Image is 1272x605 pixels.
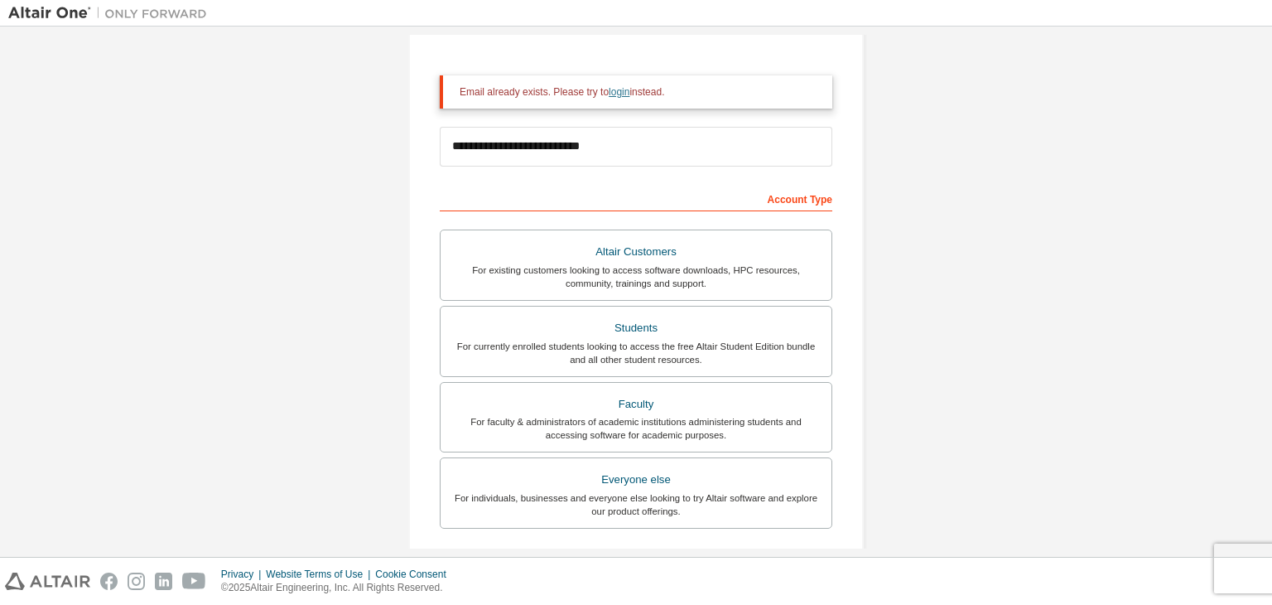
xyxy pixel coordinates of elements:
div: Faculty [450,393,821,416]
div: Altair Customers [450,240,821,264]
p: © 2025 Altair Engineering, Inc. All Rights Reserved. [221,581,456,595]
div: Email already exists. Please try to instead. [460,85,819,99]
img: linkedin.svg [155,573,172,590]
img: instagram.svg [128,573,145,590]
div: For individuals, businesses and everyone else looking to try Altair software and explore our prod... [450,491,821,518]
div: Cookie Consent [375,568,455,581]
div: Privacy [221,568,266,581]
div: Website Terms of Use [266,568,375,581]
a: login [609,86,629,98]
div: Students [450,317,821,340]
div: For faculty & administrators of academic institutions administering students and accessing softwa... [450,415,821,442]
div: Account Type [440,185,832,211]
div: For existing customers looking to access software downloads, HPC resources, community, trainings ... [450,264,821,290]
img: altair_logo.svg [5,573,90,590]
img: facebook.svg [100,573,118,590]
div: For currently enrolled students looking to access the free Altair Student Edition bundle and all ... [450,340,821,366]
img: Altair One [8,5,215,22]
img: youtube.svg [182,573,206,590]
div: Everyone else [450,468,821,491]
